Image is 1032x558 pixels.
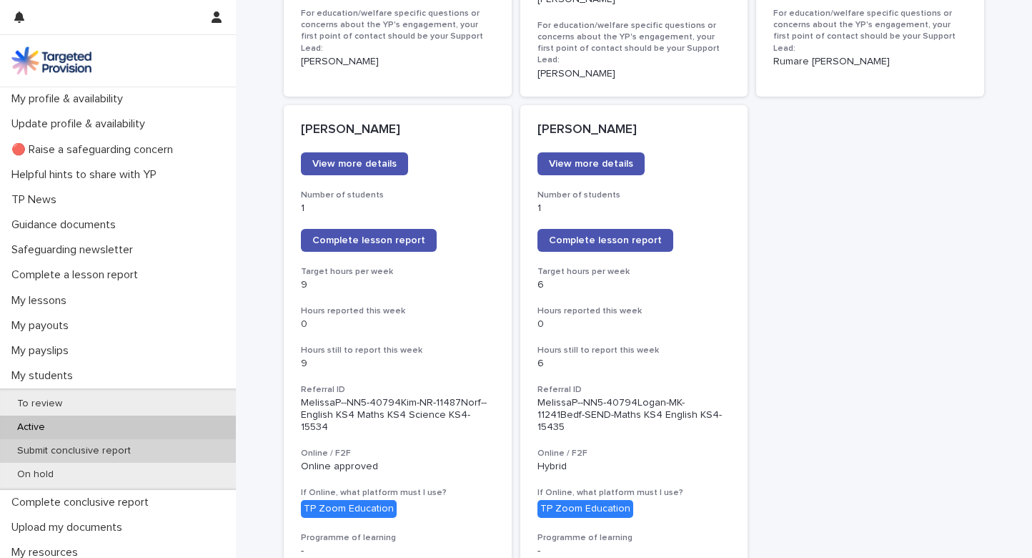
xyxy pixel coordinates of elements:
div: TP Zoom Education [537,500,633,518]
h3: Hours still to report this week [301,345,495,356]
h3: Programme of learning [301,532,495,544]
p: Guidance documents [6,218,127,232]
h3: Hours reported this week [537,305,731,317]
a: View more details [537,152,645,175]
h3: If Online, what platform must I use? [537,487,731,499]
p: MelissaP--NN5-40794Logan-MK-11241Bedf-SEND-Maths KS4 English KS4-15435 [537,397,731,433]
a: Complete lesson report [301,229,437,252]
h3: Online / F2F [537,448,731,459]
p: - [301,545,495,557]
p: 0 [537,318,731,331]
p: Online approved [301,461,495,473]
p: My students [6,369,84,383]
span: View more details [312,159,397,169]
div: TP Zoom Education [301,500,397,518]
p: To review [6,398,74,410]
p: TP News [6,193,68,207]
span: View more details [549,159,633,169]
h3: For education/welfare specific questions or concerns about the YP's engagement, your first point ... [773,8,967,54]
p: My profile & availability [6,92,134,106]
p: [PERSON_NAME] [301,56,495,68]
p: Active [6,421,56,434]
img: M5nRWzHhSzIhMunXDL62 [11,46,91,75]
h3: Programme of learning [537,532,731,544]
p: 9 [301,279,495,291]
h3: Target hours per week [537,266,731,278]
p: - [537,545,731,557]
a: Complete lesson report [537,229,673,252]
p: Complete a lesson report [6,268,149,282]
p: Submit conclusive report [6,445,142,457]
p: On hold [6,469,65,481]
p: Complete conclusive report [6,496,160,509]
h3: Number of students [537,190,731,201]
h3: If Online, what platform must I use? [301,487,495,499]
p: Upload my documents [6,521,134,534]
p: 0 [301,318,495,331]
p: Rumare [PERSON_NAME] [773,56,967,68]
p: 6 [537,279,731,291]
span: Complete lesson report [549,235,662,245]
p: [PERSON_NAME] [537,68,731,80]
h3: Referral ID [301,384,495,396]
p: My payouts [6,319,80,333]
h3: For education/welfare specific questions or concerns about the YP's engagement, your first point ... [301,8,495,54]
p: 🔴 Raise a safeguarding concern [6,143,184,157]
p: 1 [537,202,731,215]
h3: Referral ID [537,384,731,396]
p: Safeguarding newsletter [6,243,144,257]
h3: Target hours per week [301,266,495,278]
p: MelissaP--NN5-40794Kim-NR-11487Norf--English KS4 Maths KS4 Science KS4-15534 [301,397,495,433]
p: Helpful hints to share with YP [6,168,168,182]
h3: Online / F2F [301,448,495,459]
h3: Hours reported this week [301,305,495,317]
p: [PERSON_NAME] [301,122,495,138]
p: 6 [537,358,731,370]
a: View more details [301,152,408,175]
p: [PERSON_NAME] [537,122,731,138]
h3: For education/welfare specific questions or concerns about the YP's engagement, your first point ... [537,20,731,67]
p: Update profile & availability [6,117,157,131]
h3: Number of students [301,190,495,201]
h3: Hours still to report this week [537,345,731,356]
p: 9 [301,358,495,370]
p: My lessons [6,294,78,308]
p: Hybrid [537,461,731,473]
p: 1 [301,202,495,215]
p: My payslips [6,344,80,358]
span: Complete lesson report [312,235,425,245]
